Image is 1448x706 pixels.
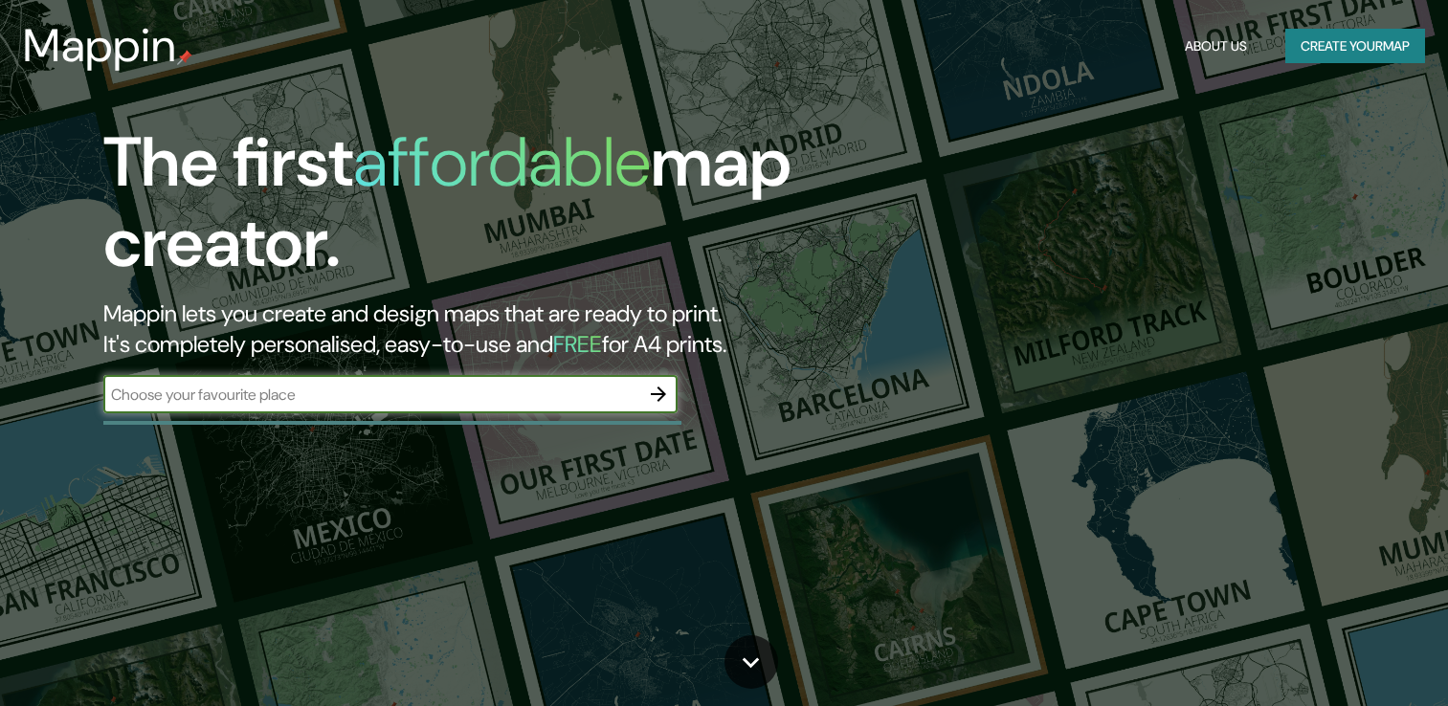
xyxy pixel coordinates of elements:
h1: affordable [353,118,651,207]
iframe: Help widget launcher [1278,631,1427,685]
input: Choose your favourite place [103,384,639,406]
h2: Mappin lets you create and design maps that are ready to print. It's completely personalised, eas... [103,298,828,360]
button: Create yourmap [1285,29,1425,64]
h5: FREE [553,329,602,359]
h1: The first map creator. [103,122,828,298]
img: mappin-pin [177,50,192,65]
button: About Us [1177,29,1255,64]
h3: Mappin [23,19,177,73]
